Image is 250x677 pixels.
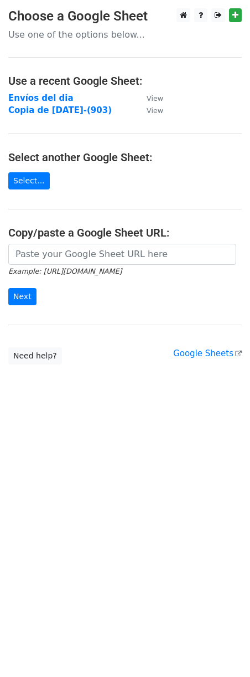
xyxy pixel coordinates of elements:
small: View [147,94,163,102]
small: View [147,106,163,115]
a: Google Sheets [173,348,242,358]
h4: Select another Google Sheet: [8,151,242,164]
h4: Copy/paste a Google Sheet URL: [8,226,242,239]
a: View [136,93,163,103]
input: Next [8,288,37,305]
a: Envíos del dia [8,93,74,103]
h4: Use a recent Google Sheet: [8,74,242,88]
a: Copia de [DATE]-(903) [8,105,112,115]
small: Example: [URL][DOMAIN_NAME] [8,267,122,275]
a: Need help? [8,347,62,365]
p: Use one of the options below... [8,29,242,40]
h3: Choose a Google Sheet [8,8,242,24]
a: Select... [8,172,50,189]
a: View [136,105,163,115]
input: Paste your Google Sheet URL here [8,244,236,265]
